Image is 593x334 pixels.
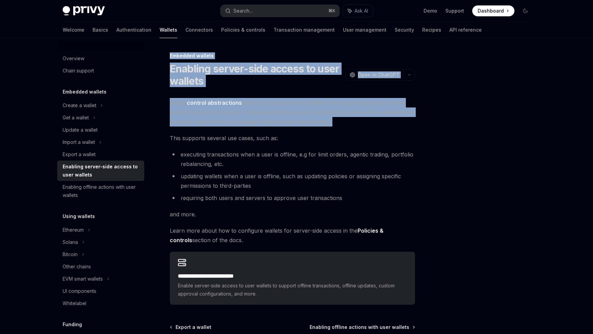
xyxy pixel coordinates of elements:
[93,22,108,38] a: Basics
[57,148,144,161] a: Export a wallet
[221,22,265,38] a: Policies & controls
[185,22,213,38] a: Connectors
[63,263,91,271] div: Other chains
[170,171,415,190] li: updating wallets when a user is offline, such as updating policies or assigning specific permissi...
[358,71,399,78] span: Open in ChatGPT
[63,138,95,146] div: Import a wallet
[63,101,96,110] div: Create a wallet
[57,124,144,136] a: Update a wallet
[63,226,84,234] div: Ethereum
[63,54,84,63] div: Overview
[233,7,252,15] div: Search...
[63,275,103,283] div: EVM smart wallets
[57,161,144,181] a: Enabling server-side access to user wallets
[424,7,437,14] a: Demo
[63,6,105,16] img: dark logo
[170,210,415,219] span: and more.
[478,7,504,14] span: Dashboard
[57,297,144,310] a: Whitelabel
[170,98,415,127] span: Privy’s allow you to interact with wallets from your app’s server, even without the user in the l...
[220,5,340,17] button: Search...⌘K
[63,150,96,158] div: Export a wallet
[63,22,84,38] a: Welcome
[187,99,242,106] a: control abstractions
[345,69,403,81] button: Open in ChatGPT
[395,22,414,38] a: Security
[63,212,95,220] h5: Using wallets
[445,7,464,14] a: Support
[57,285,144,297] a: UI components
[63,287,96,295] div: UI components
[274,22,335,38] a: Transaction management
[63,126,98,134] div: Update a wallet
[63,114,89,122] div: Get a wallet
[170,133,415,143] span: This supports several use cases, such as:
[57,52,144,65] a: Overview
[63,250,78,258] div: Bitcoin
[310,324,414,331] a: Enabling offline actions with user wallets
[63,163,140,179] div: Enabling server-side access to user wallets
[116,22,151,38] a: Authentication
[343,5,373,17] button: Ask AI
[170,324,211,331] a: Export a wallet
[176,324,211,331] span: Export a wallet
[170,52,415,59] div: Embedded wallets
[170,193,415,203] li: requiring both users and servers to approve user transactions
[355,7,368,14] span: Ask AI
[63,88,106,96] h5: Embedded wallets
[170,226,415,245] span: Learn more about how to configure wallets for server-side access in the section of the docs.
[178,282,407,298] span: Enable server-side access to user wallets to support offline transactions, offline updates, custo...
[328,8,335,14] span: ⌘ K
[57,65,144,77] a: Chain support
[63,320,82,329] h5: Funding
[520,5,531,16] button: Toggle dark mode
[422,22,441,38] a: Recipes
[63,238,78,246] div: Solana
[63,299,86,307] div: Whitelabel
[472,5,514,16] a: Dashboard
[449,22,482,38] a: API reference
[160,22,177,38] a: Wallets
[63,67,94,75] div: Chain support
[57,261,144,273] a: Other chains
[343,22,386,38] a: User management
[63,183,140,199] div: Enabling offline actions with user wallets
[57,181,144,201] a: Enabling offline actions with user wallets
[170,63,343,87] h1: Enabling server-side access to user wallets
[310,324,409,331] span: Enabling offline actions with user wallets
[170,150,415,169] li: executing transactions when a user is offline, e.g for limit orders, agentic trading, portfolio r...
